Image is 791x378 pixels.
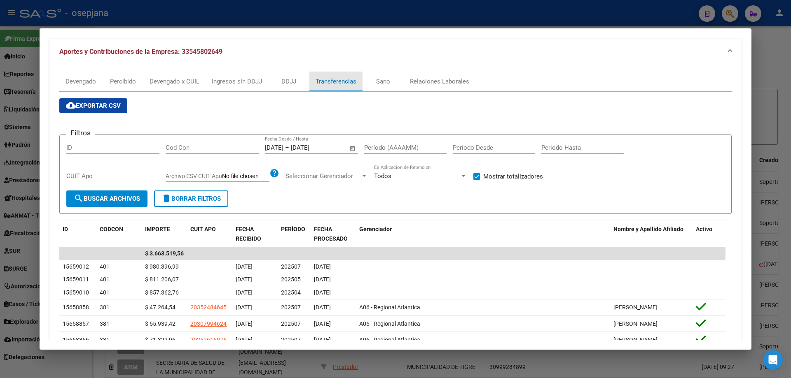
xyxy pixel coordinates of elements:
[63,276,89,283] span: 15659011
[49,39,742,65] mat-expansion-panel-header: Aportes y Contribuciones de la Empresa: 33545802649
[314,263,331,270] span: [DATE]
[66,77,96,86] div: Devengado
[236,304,253,311] span: [DATE]
[166,173,222,179] span: Archivo CSV CUIT Apo
[190,226,216,232] span: CUIT APO
[311,220,356,248] datatable-header-cell: FECHA PROCESADO
[59,98,127,113] button: Exportar CSV
[316,77,356,86] div: Transferencias
[145,226,170,232] span: IMPORTE
[236,276,253,283] span: [DATE]
[281,276,301,283] span: 202505
[359,304,420,311] span: A06 - Regional Atlantica
[161,193,171,203] mat-icon: delete
[145,289,179,296] span: $ 857.362,76
[314,276,331,283] span: [DATE]
[314,289,331,296] span: [DATE]
[281,226,305,232] span: PERÍODO
[376,77,390,86] div: Sano
[374,172,391,180] span: Todos
[281,289,301,296] span: 202504
[410,77,469,86] div: Relaciones Laborales
[236,320,253,327] span: [DATE]
[63,304,89,311] span: 15658858
[359,336,420,343] span: A06 - Regional Atlantica
[222,173,269,180] input: Archivo CSV CUIT Apo
[236,289,253,296] span: [DATE]
[693,220,725,248] datatable-header-cell: Activo
[154,190,228,207] button: Borrar Filtros
[100,263,110,270] span: 401
[356,220,610,248] datatable-header-cell: Gerenciador
[236,263,253,270] span: [DATE]
[63,226,68,232] span: ID
[100,226,123,232] span: CODCON
[314,336,331,343] span: [DATE]
[59,48,222,56] span: Aportes y Contribuciones de la Empresa: 33545802649
[100,304,110,311] span: 381
[696,226,712,232] span: Activo
[281,304,301,311] span: 202507
[110,77,136,86] div: Percibido
[236,336,253,343] span: [DATE]
[763,350,783,370] div: Open Intercom Messenger
[145,304,176,311] span: $ 47.264,54
[236,226,261,242] span: FECHA RECIBIDO
[348,144,358,153] button: Open calendar
[314,226,348,242] span: FECHA PROCESADO
[190,304,227,311] span: 20352484645
[613,226,683,232] span: Nombre y Apellido Afiliado
[314,304,331,311] span: [DATE]
[66,190,147,207] button: Buscar Archivos
[63,336,89,343] span: 15658856
[59,220,96,248] datatable-header-cell: ID
[66,128,95,137] h3: Filtros
[613,304,658,311] span: [PERSON_NAME]
[190,336,227,343] span: 20252615076
[483,172,543,181] span: Mostrar totalizadores
[100,289,110,296] span: 401
[359,226,392,232] span: Gerenciador
[142,220,187,248] datatable-header-cell: IMPORTE
[281,77,296,86] div: DDJJ
[359,320,420,327] span: A06 - Regional Atlantica
[66,102,121,109] span: Exportar CSV
[190,320,227,327] span: 20307994624
[232,220,278,248] datatable-header-cell: FECHA RECIBIDO
[314,320,331,327] span: [DATE]
[63,289,89,296] span: 15659010
[291,144,331,151] input: Fecha fin
[286,172,360,180] span: Seleccionar Gerenciador
[145,263,179,270] span: $ 980.396,99
[63,263,89,270] span: 15659012
[74,193,84,203] mat-icon: search
[281,336,301,343] span: 202507
[187,220,232,248] datatable-header-cell: CUIT APO
[613,336,658,343] span: [PERSON_NAME]
[145,250,184,257] span: $ 3.663.519,56
[100,320,110,327] span: 381
[281,320,301,327] span: 202507
[145,336,176,343] span: $ 71.322,96
[100,336,110,343] span: 381
[145,276,179,283] span: $ 811.206,07
[285,144,289,151] span: –
[269,168,279,178] mat-icon: help
[150,77,199,86] div: Devengado x CUIL
[610,220,693,248] datatable-header-cell: Nombre y Apellido Afiliado
[278,220,311,248] datatable-header-cell: PERÍODO
[212,77,262,86] div: Ingresos sin DDJJ
[74,195,140,202] span: Buscar Archivos
[100,276,110,283] span: 401
[96,220,125,248] datatable-header-cell: CODCON
[281,263,301,270] span: 202507
[161,195,221,202] span: Borrar Filtros
[66,100,76,110] mat-icon: cloud_download
[265,144,283,151] input: Fecha inicio
[613,320,658,327] span: [PERSON_NAME]
[145,320,176,327] span: $ 55.939,42
[63,320,89,327] span: 15658857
